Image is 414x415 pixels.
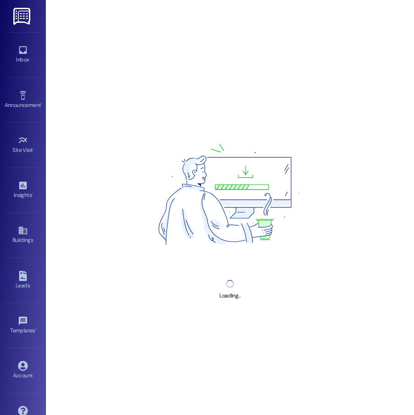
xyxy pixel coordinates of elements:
[35,326,37,332] span: •
[5,178,41,202] a: Insights •
[219,291,240,301] div: Loading...
[5,358,41,383] a: Account
[41,101,42,107] span: •
[5,313,41,338] a: Templates •
[5,268,41,293] a: Leads
[5,223,41,247] a: Buildings
[5,133,41,157] a: Site Visit •
[33,146,34,152] span: •
[13,8,32,25] img: ResiDesk Logo
[5,42,41,67] a: Inbox
[32,191,33,197] span: •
